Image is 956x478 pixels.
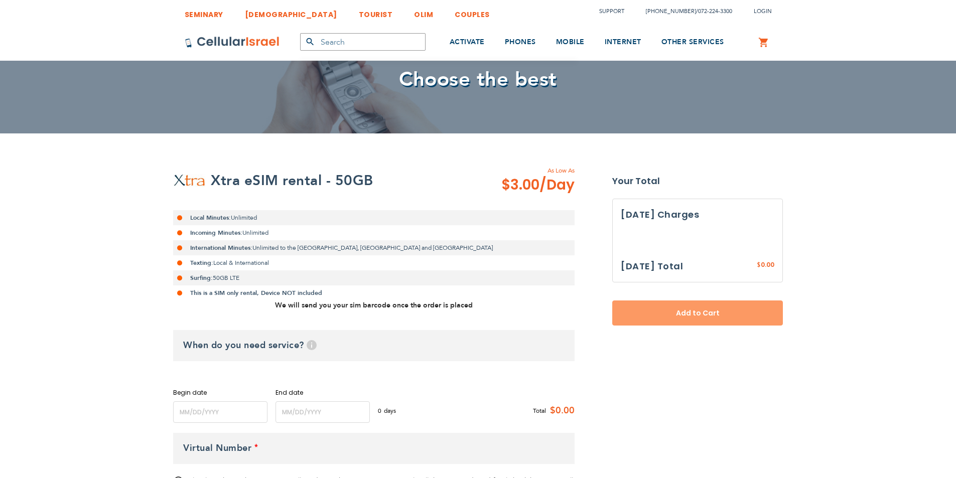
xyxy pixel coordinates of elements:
[605,24,641,61] a: INTERNET
[474,166,575,175] span: As Low As
[275,300,473,310] strong: We will send you your sim barcode once the order is placed
[612,174,783,189] strong: Your Total
[183,442,251,454] span: Virtual Number
[190,214,231,222] strong: Local Minutes:
[757,261,761,270] span: $
[556,37,585,47] span: MOBILE
[505,24,536,61] a: PHONES
[450,24,485,61] a: ACTIVATE
[556,24,585,61] a: MOBILE
[450,37,485,47] span: ACTIVATE
[636,4,732,19] li: /
[698,8,732,15] a: 072-224-3300
[605,37,641,47] span: INTERNET
[505,37,536,47] span: PHONES
[384,406,396,415] span: days
[455,3,490,21] a: COUPLES
[173,255,575,270] li: Local & International
[414,3,433,21] a: OLIM
[539,175,575,195] span: /Day
[211,171,373,191] h2: Xtra eSIM rental - 50GB
[173,388,267,397] label: Begin date
[173,240,575,255] li: Unlimited to the [GEOGRAPHIC_DATA], [GEOGRAPHIC_DATA] and [GEOGRAPHIC_DATA]
[276,388,370,397] label: End date
[173,401,267,423] input: MM/DD/YYYY
[190,289,322,297] strong: This is a SIM only rental, Device NOT included
[533,406,546,415] span: Total
[173,174,206,187] img: Xtra eSIM rental - 50GB
[245,3,337,21] a: [DEMOGRAPHIC_DATA]
[300,33,426,51] input: Search
[190,259,213,267] strong: Texting:
[661,37,724,47] span: OTHER SERVICES
[173,225,575,240] li: Unlimited
[754,8,772,15] span: Login
[185,36,280,48] img: Cellular Israel Logo
[621,207,774,222] h3: [DATE] Charges
[378,406,384,415] span: 0
[173,270,575,285] li: 50GB LTE
[185,3,223,21] a: SEMINARY
[399,66,557,93] span: Choose the best
[190,274,213,282] strong: Surfing:
[501,175,575,195] span: $3.00
[173,330,575,361] h3: When do you need service?
[661,24,724,61] a: OTHER SERVICES
[621,259,683,274] h3: [DATE] Total
[761,260,774,269] span: 0.00
[307,340,317,350] span: Help
[173,210,575,225] li: Unlimited
[599,8,624,15] a: Support
[546,403,575,418] span: $0.00
[276,401,370,423] input: MM/DD/YYYY
[190,244,252,252] strong: International Minutes:
[190,229,242,237] strong: Incoming Minutes:
[646,8,696,15] a: [PHONE_NUMBER]
[359,3,393,21] a: TOURIST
